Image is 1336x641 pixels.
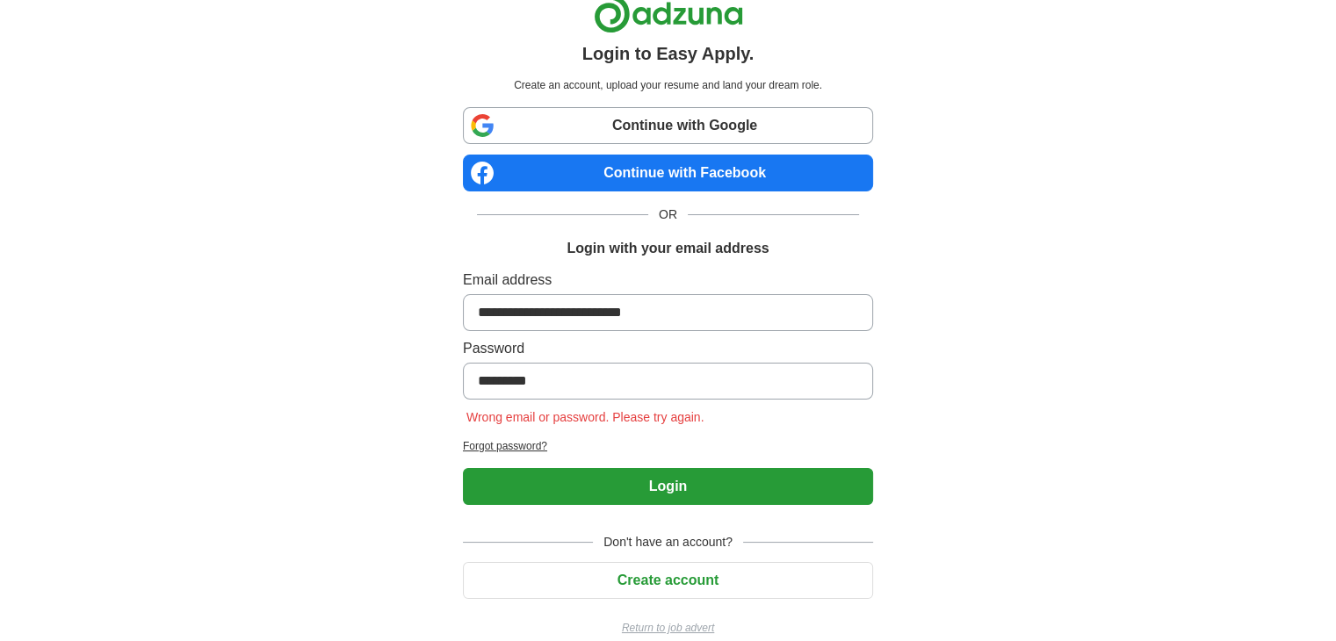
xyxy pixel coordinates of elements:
p: Create an account, upload your resume and land your dream role. [466,77,870,93]
h1: Login with your email address [567,238,769,259]
span: Don't have an account? [593,533,743,551]
a: Return to job advert [463,620,873,636]
a: Forgot password? [463,438,873,454]
a: Continue with Facebook [463,155,873,191]
span: OR [648,205,688,224]
a: Continue with Google [463,107,873,144]
a: Create account [463,573,873,587]
h1: Login to Easy Apply. [582,40,755,67]
label: Email address [463,270,873,291]
label: Password [463,338,873,359]
span: Wrong email or password. Please try again. [463,410,708,424]
button: Create account [463,562,873,599]
button: Login [463,468,873,505]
